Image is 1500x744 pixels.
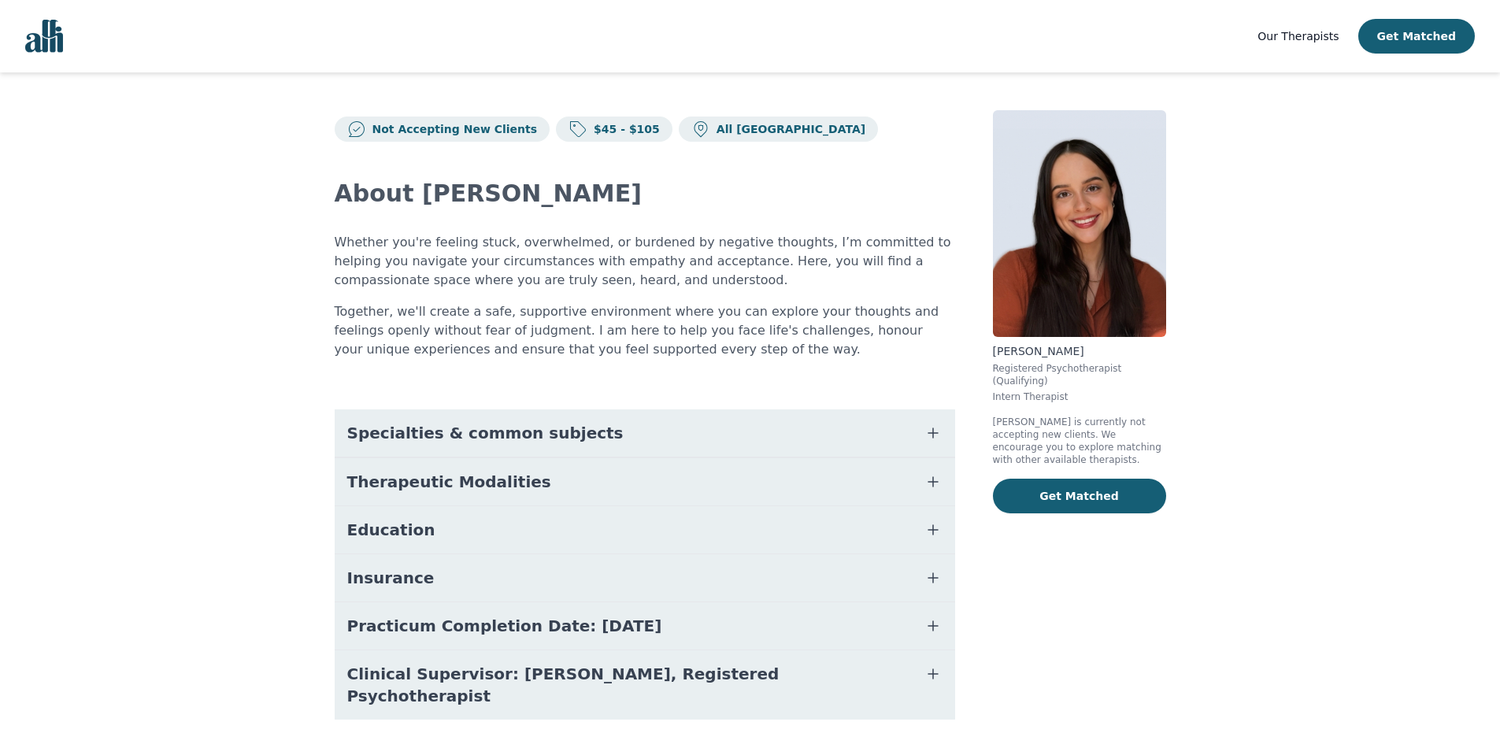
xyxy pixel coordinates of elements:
[347,422,624,444] span: Specialties & common subjects
[335,554,955,601] button: Insurance
[1257,27,1339,46] a: Our Therapists
[335,233,955,290] p: Whether you're feeling stuck, overwhelmed, or burdened by negative thoughts, I’m committed to hel...
[347,663,905,707] span: Clinical Supervisor: [PERSON_NAME], Registered Psychotherapist
[335,458,955,505] button: Therapeutic Modalities
[710,121,865,137] p: All [GEOGRAPHIC_DATA]
[993,110,1166,337] img: Laura_Grohovac
[1358,19,1475,54] button: Get Matched
[366,121,538,137] p: Not Accepting New Clients
[347,615,662,637] span: Practicum Completion Date: [DATE]
[335,506,955,553] button: Education
[993,362,1166,387] p: Registered Psychotherapist (Qualifying)
[993,391,1166,403] p: Intern Therapist
[347,519,435,541] span: Education
[587,121,660,137] p: $45 - $105
[1257,30,1339,43] span: Our Therapists
[335,602,955,650] button: Practicum Completion Date: [DATE]
[335,409,955,457] button: Specialties & common subjects
[347,471,551,493] span: Therapeutic Modalities
[993,479,1166,513] button: Get Matched
[335,650,955,720] button: Clinical Supervisor: [PERSON_NAME], Registered Psychotherapist
[347,567,435,589] span: Insurance
[993,343,1166,359] p: [PERSON_NAME]
[335,302,955,359] p: Together, we'll create a safe, supportive environment where you can explore your thoughts and fee...
[25,20,63,53] img: alli logo
[335,180,955,208] h2: About [PERSON_NAME]
[993,416,1166,466] p: [PERSON_NAME] is currently not accepting new clients. We encourage you to explore matching with o...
